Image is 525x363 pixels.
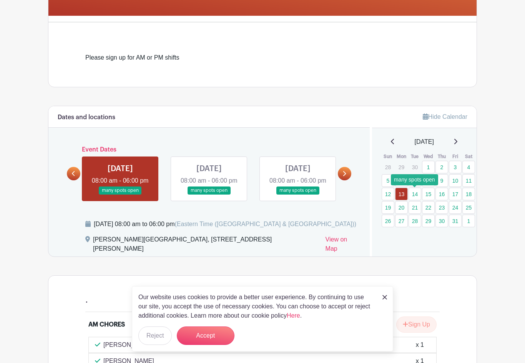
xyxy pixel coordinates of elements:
a: 5 [382,174,394,187]
a: 30 [435,215,448,227]
h6: Event Dates [80,146,338,153]
span: [DATE] [415,137,434,147]
div: [DATE] 08:00 am to 06:00 pm [94,220,356,229]
a: 13 [395,188,408,200]
p: 29 [395,161,408,173]
p: Our website uses cookies to provide a better user experience. By continuing to use our site, you ... [138,293,374,320]
a: 4 [462,161,475,173]
button: Accept [177,326,234,345]
span: (Eastern Time ([GEOGRAPHIC_DATA] & [GEOGRAPHIC_DATA])) [174,221,356,227]
th: Sat [462,153,475,160]
a: 3 [449,161,462,173]
a: 31 [449,215,462,227]
a: 19 [382,201,394,214]
th: Wed [422,153,435,160]
a: 1 [462,215,475,227]
th: Thu [435,153,449,160]
a: 24 [449,201,462,214]
p: [PERSON_NAME] [103,340,154,350]
p: 30 [409,161,421,173]
th: Sun [381,153,395,160]
button: Sign Up [396,316,437,333]
a: 17 [449,188,462,200]
div: many spots open [391,174,438,185]
div: Please sign up for AM or PM shifts [85,53,440,62]
a: 20 [395,201,408,214]
a: 21 [409,201,421,214]
a: 28 [409,215,421,227]
a: 9 [435,174,448,187]
a: 23 [435,201,448,214]
a: 15 [422,188,435,200]
a: 16 [435,188,448,200]
a: 11 [462,174,475,187]
th: Fri [449,153,462,160]
th: Tue [408,153,422,160]
a: 12 [382,188,394,200]
a: View on Map [326,235,361,256]
a: Hide Calendar [423,113,467,120]
a: 1 [422,161,435,173]
a: 18 [462,188,475,200]
a: 29 [422,215,435,227]
img: close_button-5f87c8562297e5c2d7936805f587ecaba9071eb48480494691a3f1689db116b3.svg [382,295,387,300]
h6: Dates and locations [58,114,115,121]
p: 28 [382,161,394,173]
h4: . [85,294,88,305]
th: Mon [395,153,408,160]
div: [PERSON_NAME][GEOGRAPHIC_DATA], [STREET_ADDRESS][PERSON_NAME] [93,235,319,256]
div: x 1 [416,340,424,350]
a: 27 [395,215,408,227]
a: 25 [462,201,475,214]
a: 22 [422,201,435,214]
a: 2 [435,161,448,173]
div: AM CHORES [88,320,125,329]
a: Here [287,312,300,319]
a: 26 [382,215,394,227]
button: Reject [138,326,172,345]
a: 10 [449,174,462,187]
a: 14 [409,188,421,200]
